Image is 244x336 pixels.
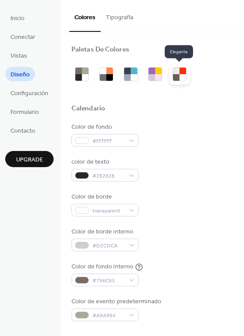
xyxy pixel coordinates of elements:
a: Contacto [5,123,41,137]
span: Diseño [10,70,30,79]
span: Formulario [10,108,39,117]
span: #FFFFFF [92,137,125,146]
div: Color de fondo interno [71,262,133,271]
a: Vistas [5,48,32,62]
span: #D2CDCA [92,241,125,250]
div: Color de borde [71,192,137,202]
span: Inicio [10,14,24,23]
a: Conectar [5,29,41,44]
span: #A9A994 [92,311,125,320]
span: Contacto [10,127,35,136]
span: #796C65 [92,276,125,285]
span: Elegante [165,45,193,58]
span: transparent [92,206,125,216]
a: Inicio [5,10,30,25]
span: #282828 [92,171,125,181]
div: Calendario [71,104,105,113]
span: Vistas [10,51,27,61]
div: Color de evento predeterminado [71,297,161,306]
div: Color de borde interno [71,227,137,237]
div: color de texto [71,158,137,167]
div: Paletas De Colores [71,45,129,55]
div: Color de fondo [71,123,137,132]
a: Diseño [5,67,35,81]
span: Conectar [10,33,35,42]
a: Configuración [5,86,54,100]
a: Formulario [5,104,44,119]
button: Upgrade [5,151,54,167]
span: Upgrade [16,155,43,165]
span: Configuración [10,89,48,98]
